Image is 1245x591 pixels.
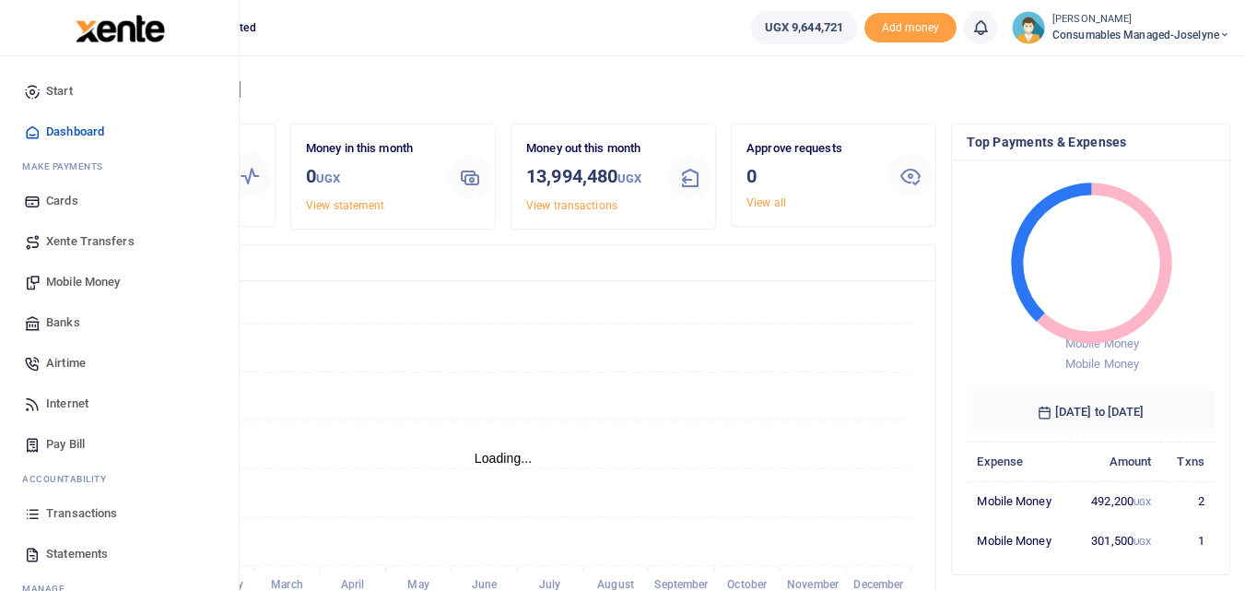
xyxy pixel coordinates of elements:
p: Money out this month [526,139,653,159]
h3: 13,994,480 [526,162,653,193]
span: countability [36,472,106,486]
a: Transactions [15,493,224,534]
li: Wallet ballance [744,11,864,44]
span: Mobile Money [46,273,120,291]
td: 1 [1161,521,1215,560]
span: Pay Bill [46,435,85,454]
span: Banks [46,313,80,332]
h6: [DATE] to [DATE] [967,390,1215,434]
span: ake Payments [31,160,103,173]
small: UGX [1133,537,1151,547]
text: Loading... [475,451,533,466]
span: Statements [46,545,108,563]
li: Ac [15,465,224,493]
h3: 0 [746,162,874,190]
span: Consumables managed-Joselyne [1052,27,1230,43]
h4: Top Payments & Expenses [967,132,1215,152]
a: View all [746,196,786,209]
th: Amount [1072,442,1161,481]
a: Internet [15,384,224,424]
small: UGX [617,171,641,185]
span: Dashboard [46,123,104,141]
h4: Hello [PERSON_NAME] [70,79,1230,100]
h3: 0 [306,162,433,193]
img: logo-large [76,15,165,42]
li: M [15,152,224,181]
span: Xente Transfers [46,232,135,251]
a: Airtime [15,343,224,384]
small: [PERSON_NAME] [1052,12,1230,28]
a: Add money [864,19,957,33]
span: Internet [46,395,88,413]
td: Mobile Money [967,521,1072,560]
a: profile-user [PERSON_NAME] Consumables managed-Joselyne [1012,11,1230,44]
a: Cards [15,181,224,221]
h4: Transactions Overview [86,253,921,273]
p: Approve requests [746,139,874,159]
a: logo-small logo-large logo-large [74,20,165,34]
a: Dashboard [15,112,224,152]
span: Transactions [46,504,117,523]
td: 492,200 [1072,481,1161,521]
p: Money in this month [306,139,433,159]
a: View transactions [526,199,617,212]
img: profile-user [1012,11,1045,44]
span: Mobile Money [1065,357,1139,371]
td: Mobile Money [967,481,1072,521]
li: Toup your wallet [864,13,957,43]
span: UGX 9,644,721 [765,18,843,37]
td: 2 [1161,481,1215,521]
a: Start [15,71,224,112]
a: Pay Bill [15,424,224,465]
span: Start [46,82,73,100]
td: 301,500 [1072,521,1161,560]
a: UGX 9,644,721 [751,11,857,44]
a: Xente Transfers [15,221,224,262]
th: Txns [1161,442,1215,481]
a: View statement [306,199,384,212]
th: Expense [967,442,1072,481]
a: Statements [15,534,224,574]
small: UGX [1133,497,1151,507]
span: Mobile Money [1065,337,1139,350]
a: Banks [15,302,224,343]
span: Add money [864,13,957,43]
span: Cards [46,192,78,210]
small: UGX [316,171,340,185]
a: Mobile Money [15,262,224,302]
span: Airtime [46,354,86,372]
